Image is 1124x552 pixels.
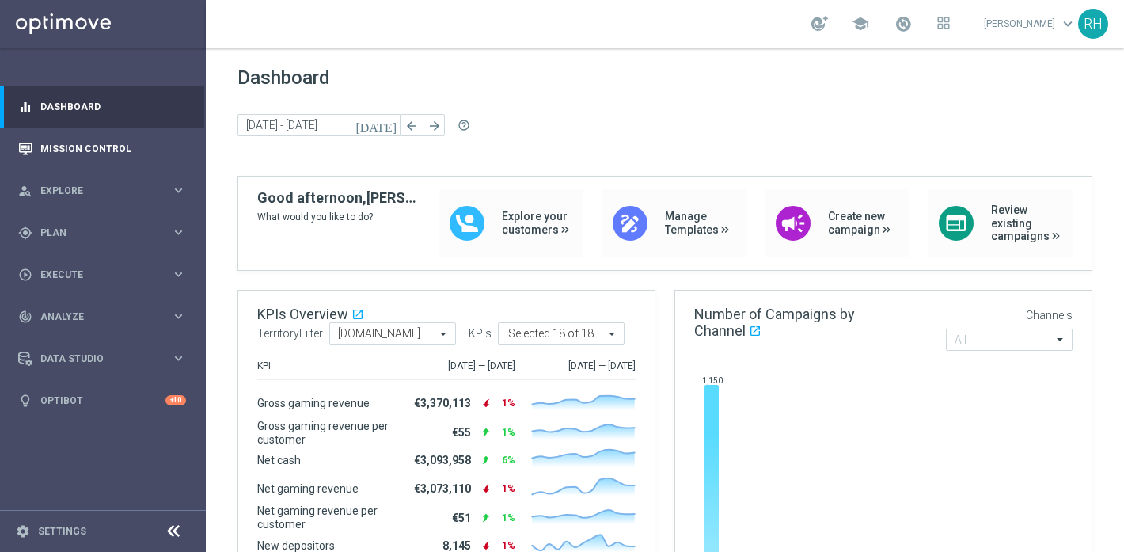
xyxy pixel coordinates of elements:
[18,310,32,324] i: track_changes
[38,527,86,536] a: Settings
[852,15,869,32] span: school
[18,268,171,282] div: Execute
[18,226,32,240] i: gps_fixed
[17,185,187,197] button: person_search Explore keyboard_arrow_right
[18,394,32,408] i: lightbulb
[171,225,186,240] i: keyboard_arrow_right
[165,395,186,405] div: +10
[16,524,30,539] i: settings
[40,86,186,128] a: Dashboard
[171,183,186,198] i: keyboard_arrow_right
[18,184,32,198] i: person_search
[17,101,187,113] button: equalizer Dashboard
[40,379,165,421] a: Optibot
[18,86,186,128] div: Dashboard
[171,351,186,366] i: keyboard_arrow_right
[17,394,187,407] button: lightbulb Optibot +10
[17,227,187,239] button: gps_fixed Plan keyboard_arrow_right
[40,270,171,280] span: Execute
[18,184,171,198] div: Explore
[18,379,186,421] div: Optibot
[18,352,171,366] div: Data Studio
[40,128,186,169] a: Mission Control
[40,228,171,238] span: Plan
[40,312,171,322] span: Analyze
[17,310,187,323] button: track_changes Analyze keyboard_arrow_right
[40,186,171,196] span: Explore
[40,354,171,364] span: Data Studio
[17,143,187,155] button: Mission Control
[17,352,187,365] button: Data Studio keyboard_arrow_right
[17,268,187,281] button: play_circle_outline Execute keyboard_arrow_right
[171,309,186,324] i: keyboard_arrow_right
[171,267,186,282] i: keyboard_arrow_right
[18,128,186,169] div: Mission Control
[982,12,1078,36] a: [PERSON_NAME]keyboard_arrow_down
[1078,9,1108,39] div: RH
[18,310,171,324] div: Analyze
[18,100,32,114] i: equalizer
[18,226,171,240] div: Plan
[1059,15,1077,32] span: keyboard_arrow_down
[18,268,32,282] i: play_circle_outline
